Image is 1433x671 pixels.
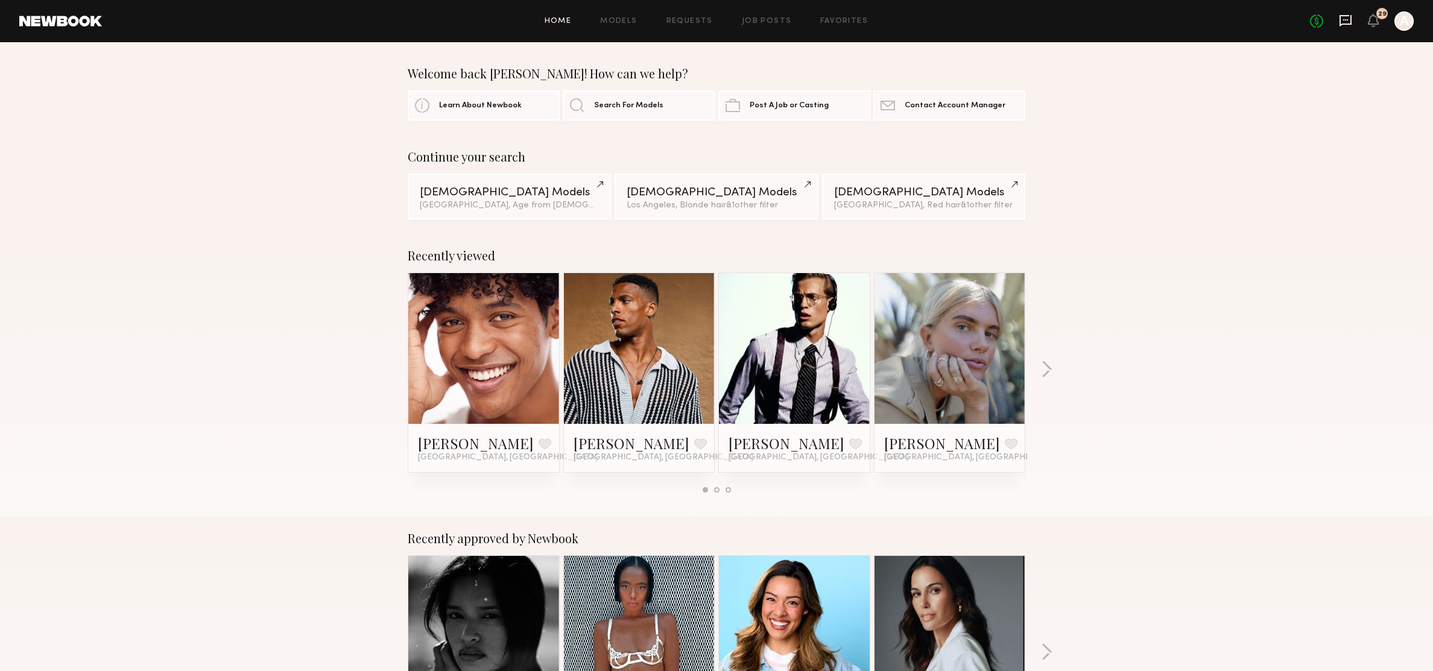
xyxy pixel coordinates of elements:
a: [PERSON_NAME] [574,433,689,453]
a: [DEMOGRAPHIC_DATA] ModelsLos Angeles, Blonde hair&1other filter [615,174,818,219]
div: [DEMOGRAPHIC_DATA] Models [627,187,806,198]
div: Los Angeles, Blonde hair [627,201,806,210]
a: Favorites [820,17,868,25]
span: [GEOGRAPHIC_DATA], [GEOGRAPHIC_DATA] [418,453,598,462]
a: [PERSON_NAME] [729,433,844,453]
div: Recently approved by Newbook [408,531,1025,546]
span: & 1 other filter [961,201,1013,209]
a: Requests [666,17,713,25]
div: [DEMOGRAPHIC_DATA] Models [834,187,1013,198]
a: [PERSON_NAME] [884,433,1000,453]
div: 29 [1378,11,1387,17]
div: [GEOGRAPHIC_DATA], Age from [DEMOGRAPHIC_DATA]. [420,201,599,210]
span: [GEOGRAPHIC_DATA], [GEOGRAPHIC_DATA] [884,453,1064,462]
a: [PERSON_NAME] [418,433,534,453]
div: [DEMOGRAPHIC_DATA] Models [420,187,599,198]
span: Post A Job or Casting [750,102,829,110]
span: [GEOGRAPHIC_DATA], [GEOGRAPHIC_DATA] [729,453,908,462]
a: Job Posts [742,17,792,25]
a: Models [600,17,637,25]
a: [DEMOGRAPHIC_DATA] Models[GEOGRAPHIC_DATA], Age from [DEMOGRAPHIC_DATA]. [408,174,611,219]
div: Continue your search [408,150,1025,164]
div: Recently viewed [408,248,1025,263]
a: Post A Job or Casting [718,90,870,121]
a: Contact Account Manager [873,90,1025,121]
a: Learn About Newbook [408,90,560,121]
span: & 1 other filter [726,201,778,209]
span: Learn About Newbook [439,102,522,110]
a: [DEMOGRAPHIC_DATA] Models[GEOGRAPHIC_DATA], Red hair&1other filter [822,174,1025,219]
span: [GEOGRAPHIC_DATA], [GEOGRAPHIC_DATA] [574,453,753,462]
span: Contact Account Manager [905,102,1005,110]
a: Search For Models [563,90,715,121]
div: [GEOGRAPHIC_DATA], Red hair [834,201,1013,210]
div: Welcome back [PERSON_NAME]! How can we help? [408,66,1025,81]
a: Home [545,17,572,25]
a: A [1394,11,1414,31]
span: Search For Models [594,102,663,110]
